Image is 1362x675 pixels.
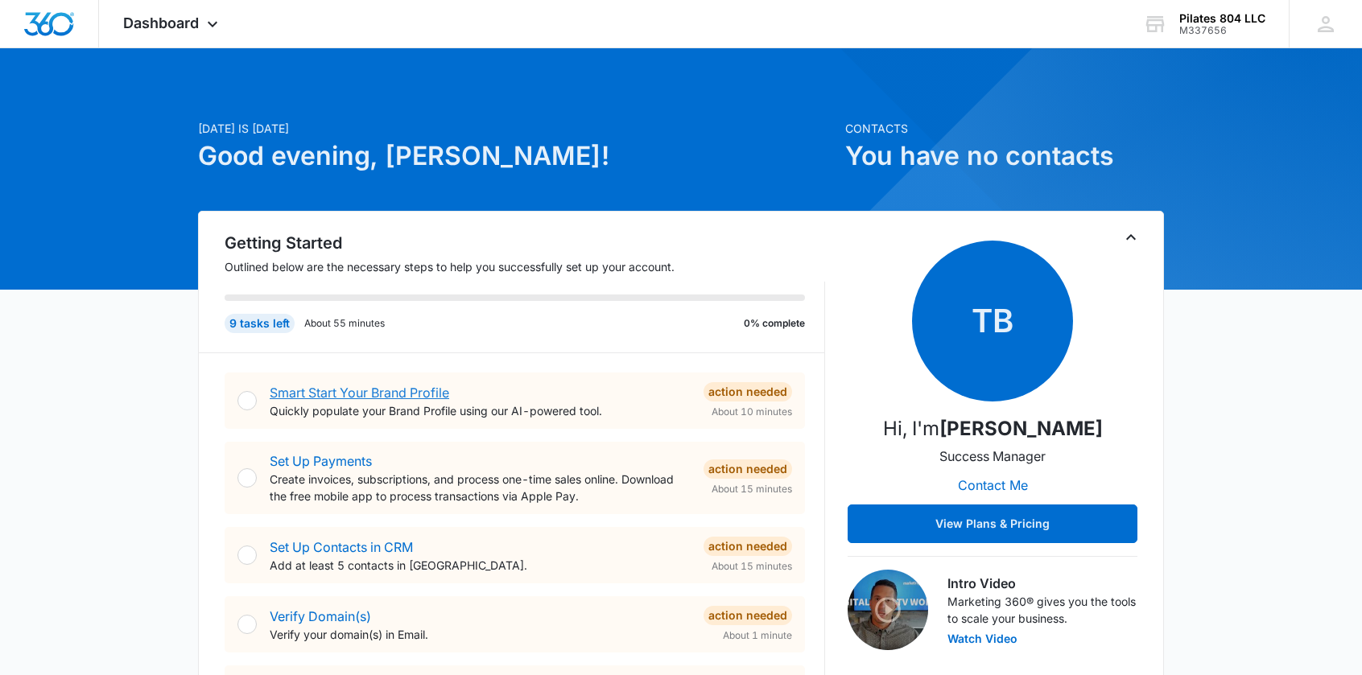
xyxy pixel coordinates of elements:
[198,137,836,175] h1: Good evening, [PERSON_NAME]!
[947,593,1137,627] p: Marketing 360® gives you the tools to scale your business.
[225,231,825,255] h2: Getting Started
[939,447,1046,466] p: Success Manager
[942,466,1044,504] button: Contact Me
[704,459,792,479] div: Action Needed
[947,633,1017,644] button: Watch Video
[270,539,413,555] a: Set Up Contacts in CRM
[704,537,792,556] div: Action Needed
[198,120,836,137] p: [DATE] is [DATE]
[1179,25,1265,36] div: account id
[947,574,1137,593] h3: Intro Video
[704,606,792,625] div: Action Needed
[270,626,691,643] p: Verify your domain(s) in Email.
[270,557,691,574] p: Add at least 5 contacts in [GEOGRAPHIC_DATA].
[723,628,792,643] span: About 1 minute
[939,417,1103,440] strong: [PERSON_NAME]
[270,608,371,624] a: Verify Domain(s)
[270,471,691,504] p: Create invoices, subscriptions, and process one-time sales online. Download the free mobile app t...
[744,316,805,331] p: 0% complete
[883,414,1103,443] p: Hi, I'm
[848,504,1137,543] button: View Plans & Pricing
[1179,12,1265,25] div: account name
[304,316,385,331] p: About 55 minutes
[1121,228,1141,247] button: Toggle Collapse
[225,258,825,275] p: Outlined below are the necessary steps to help you successfully set up your account.
[270,453,372,469] a: Set Up Payments
[225,314,295,333] div: 9 tasks left
[270,385,449,401] a: Smart Start Your Brand Profile
[712,559,792,574] span: About 15 minutes
[912,241,1073,401] span: TB
[712,482,792,496] span: About 15 minutes
[704,382,792,401] div: Action Needed
[845,120,1164,137] p: Contacts
[848,570,928,650] img: Intro Video
[845,137,1164,175] h1: You have no contacts
[123,14,199,31] span: Dashboard
[712,405,792,419] span: About 10 minutes
[270,402,691,419] p: Quickly populate your Brand Profile using our AI-powered tool.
